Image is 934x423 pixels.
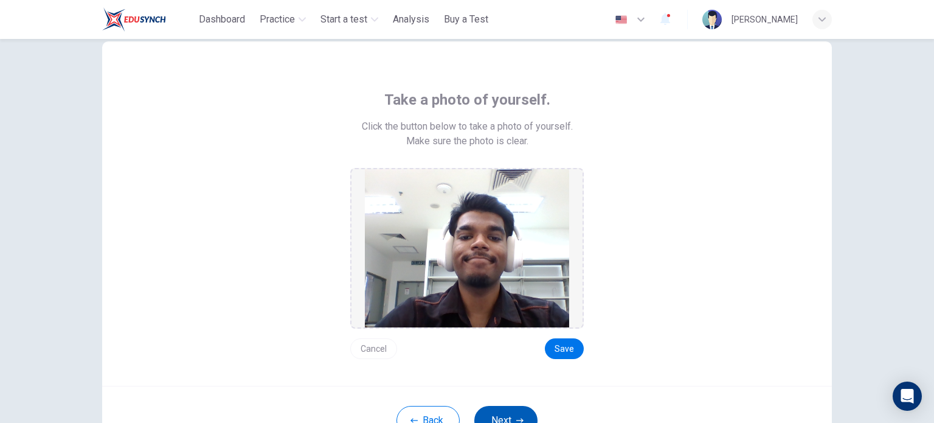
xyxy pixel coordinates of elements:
[439,9,493,30] button: Buy a Test
[199,12,245,27] span: Dashboard
[255,9,311,30] button: Practice
[406,134,528,149] span: Make sure the photo is clear.
[320,12,367,27] span: Start a test
[614,15,629,24] img: en
[893,382,922,411] div: Open Intercom Messenger
[194,9,250,30] button: Dashboard
[393,12,429,27] span: Analysis
[260,12,295,27] span: Practice
[384,90,550,110] span: Take a photo of yourself.
[350,338,397,359] button: Cancel
[102,7,194,32] a: ELTC logo
[388,9,434,30] button: Analysis
[362,119,573,134] span: Click the button below to take a photo of yourself.
[102,7,166,32] img: ELTC logo
[545,338,584,359] button: Save
[316,9,383,30] button: Start a test
[444,12,488,27] span: Buy a Test
[702,10,722,29] img: Profile picture
[732,12,798,27] div: [PERSON_NAME]
[365,169,569,327] img: preview screemshot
